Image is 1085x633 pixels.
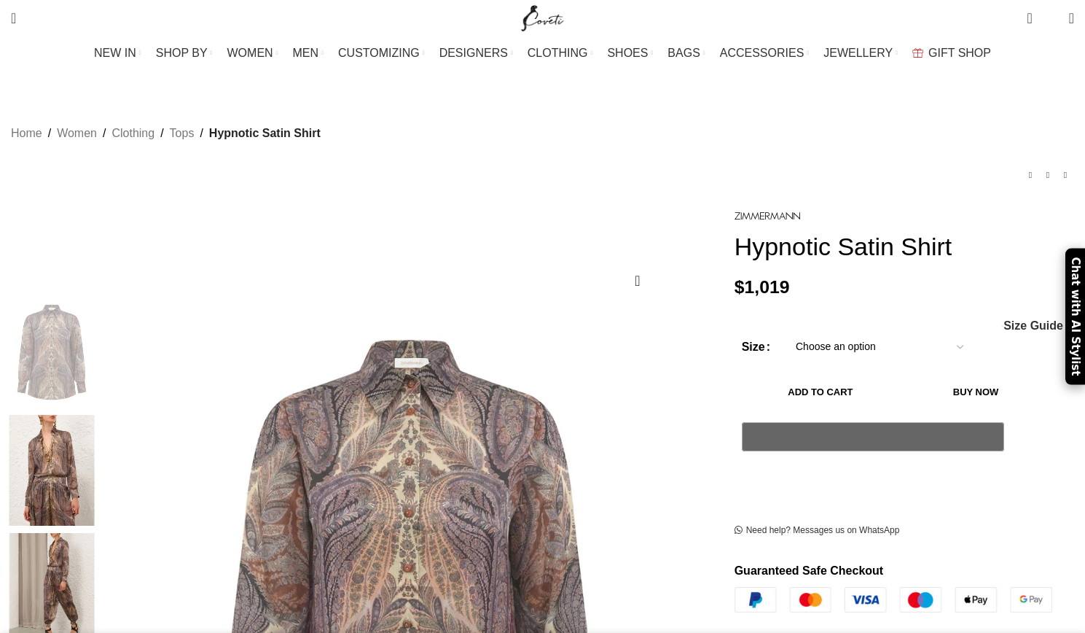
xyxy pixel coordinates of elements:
a: Need help? Messages us on WhatsApp [735,525,900,537]
span: BAGS [667,46,700,60]
img: Elevate your elegance in this Zimmermann Tops from the 2025 resort wear edit [7,297,96,408]
iframe: Secure express checkout frame [739,459,1007,494]
bdi: 1,019 [735,277,790,297]
a: WOMEN [227,39,278,68]
span: NEW IN [94,46,136,60]
a: GIFT SHOP [912,39,991,68]
button: Pay with GPay [742,422,1004,451]
a: BAGS [667,39,705,68]
span: JEWELLERY [823,46,893,60]
a: Previous product [1022,166,1039,184]
a: Size Guide [1003,320,1063,332]
a: CUSTOMIZING [338,39,425,68]
a: SHOES [607,39,653,68]
span: CLOTHING [528,46,588,60]
a: Search [4,4,23,33]
span: 0 [1028,7,1039,18]
a: NEW IN [94,39,141,68]
span: CUSTOMIZING [338,46,420,60]
span: DESIGNERS [439,46,508,60]
a: JEWELLERY [823,39,898,68]
a: SHOP BY [156,39,213,68]
span: 0 [1046,15,1057,26]
a: Home [11,124,42,143]
a: Women [57,124,97,143]
a: MEN [293,39,324,68]
a: Clothing [111,124,154,143]
span: WOMEN [227,46,273,60]
label: Size [742,338,770,357]
a: Next product [1057,166,1074,184]
a: CLOTHING [528,39,593,68]
span: MEN [293,46,319,60]
span: GIFT SHOP [928,46,991,60]
img: Zimmermann [735,212,800,220]
button: Buy now [906,377,1045,408]
span: ACCESSORIES [720,46,804,60]
span: SHOP BY [156,46,208,60]
a: Site logo [518,11,567,23]
button: Add to cart [742,377,900,408]
div: Main navigation [4,39,1081,68]
span: SHOES [607,46,648,60]
nav: Breadcrumb [11,124,321,143]
span: $ [735,277,745,297]
span: Hypnotic Satin Shirt [209,124,321,143]
a: 0 [1019,4,1039,33]
a: Tops [170,124,195,143]
a: ACCESSORIES [720,39,810,68]
img: GiftBag [912,48,923,58]
strong: Guaranteed Safe Checkout [735,564,884,577]
span: Size Guide [1003,320,1063,332]
div: My Wishlist [1043,4,1058,33]
a: DESIGNERS [439,39,513,68]
img: guaranteed-safe-checkout-bordered.j [735,587,1052,613]
img: available now at Coveti. [7,415,96,526]
h1: Hypnotic Satin Shirt [735,232,1074,262]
